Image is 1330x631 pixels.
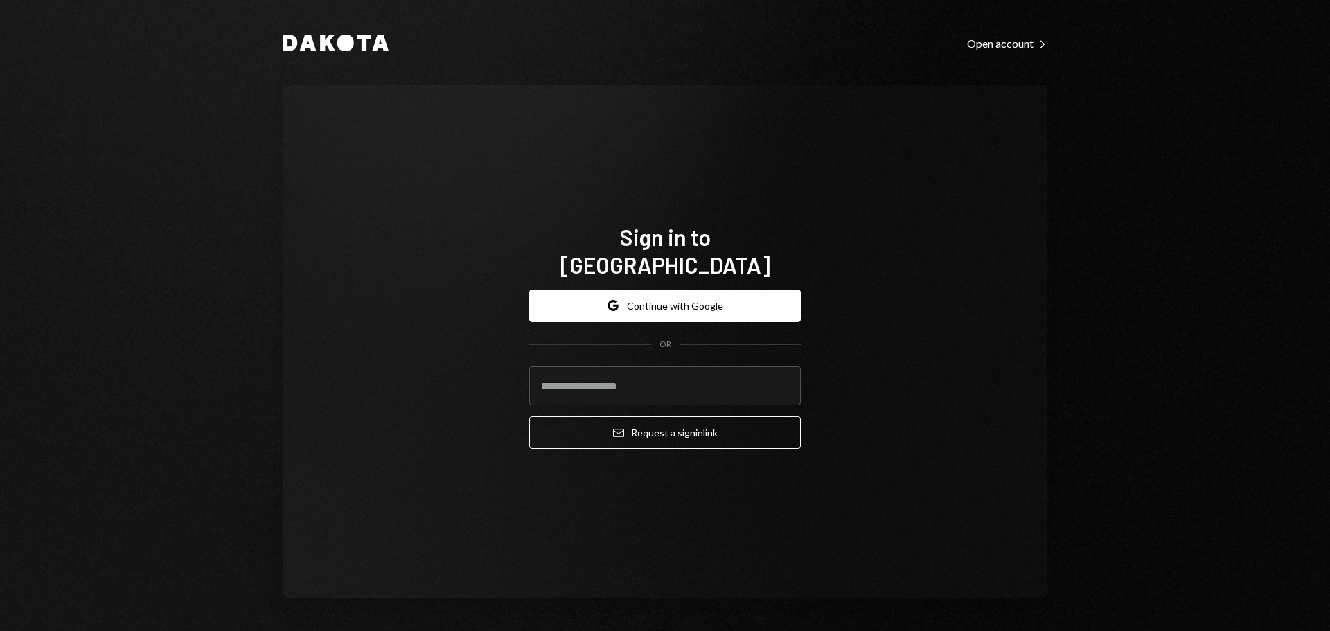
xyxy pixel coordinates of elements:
div: Open account [967,37,1047,51]
a: Open account [967,35,1047,51]
button: Request a signinlink [529,416,801,449]
button: Continue with Google [529,290,801,322]
div: OR [659,339,671,350]
h1: Sign in to [GEOGRAPHIC_DATA] [529,223,801,278]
